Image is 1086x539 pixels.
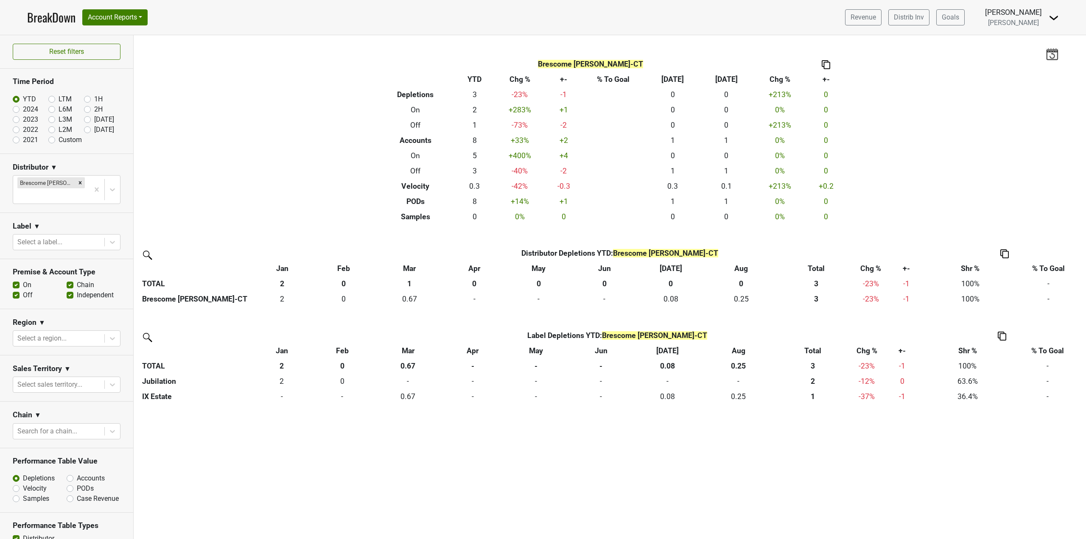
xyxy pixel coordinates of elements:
[50,162,57,173] span: ▼
[574,276,635,291] th: 0
[602,331,707,340] span: Brescome [PERSON_NAME]-CT
[23,94,36,104] label: YTD
[700,72,753,87] th: [DATE]
[253,376,310,387] div: 2
[646,148,700,163] td: 0
[77,290,114,300] label: Independent
[251,374,312,389] td: 1.75
[376,293,443,304] div: 0.67
[312,374,372,389] td: 0
[77,473,105,483] label: Accounts
[493,163,547,179] td: -40 %
[82,9,148,25] button: Account Reports
[700,102,753,117] td: 0
[886,261,926,276] th: +-: activate to sort column ascending
[34,221,40,232] span: ▼
[314,391,370,402] div: -
[23,104,38,115] label: 2024
[312,358,372,374] th: 0
[140,374,251,389] th: Jubilation
[59,125,72,135] label: L2M
[632,374,703,389] td: 0
[926,261,1014,276] th: Shr %: activate to sort column ascending
[445,276,504,291] th: 0
[807,163,845,179] td: 0
[613,249,718,257] span: Brescome [PERSON_NAME]-CT
[23,290,33,300] label: Off
[502,389,570,404] td: 0
[375,376,442,387] div: -
[703,343,774,358] th: Aug: activate to sort column ascending
[13,364,62,373] h3: Sales Territory
[753,72,807,87] th: Chg %
[27,8,76,26] a: BreakDown
[493,209,547,224] td: 0 %
[700,163,753,179] td: 1
[445,376,500,387] div: -
[753,163,807,179] td: 0 %
[856,291,886,307] td: -23 %
[632,358,703,374] th: 0.08
[888,293,924,304] div: -1
[646,163,700,179] td: 1
[776,261,855,276] th: Total: activate to sort column ascending
[140,291,251,307] th: Brescome [PERSON_NAME]-CT
[903,279,910,288] span: -1
[851,374,882,389] td: -12 %
[753,179,807,194] td: +213 %
[94,104,103,115] label: 2H
[77,483,94,494] label: PODs
[635,276,706,291] th: 0
[706,276,776,291] th: 0
[504,291,573,307] td: 0
[13,411,32,419] h3: Chain
[445,261,504,276] th: Apr: activate to sort column ascending
[646,87,700,102] td: 0
[635,291,706,307] td: 0.083
[807,102,845,117] td: 0
[443,358,502,374] th: -
[374,291,445,307] td: 0.667
[23,280,31,290] label: On
[251,291,313,307] td: 1.75
[447,293,502,304] div: -
[845,9,882,25] a: Revenue
[646,117,700,133] td: 0
[922,374,1013,389] td: 63.6%
[13,268,120,276] h3: Premise & Account Type
[936,9,965,25] a: Goals
[807,117,845,133] td: 0
[807,148,845,163] td: 0
[632,343,703,358] th: Jul: activate to sort column ascending
[502,358,570,374] th: -
[13,222,31,231] h3: Label
[706,261,776,276] th: Aug: activate to sort column ascending
[313,246,926,261] th: Distributor Depletions YTD :
[375,179,456,194] th: Velocity
[456,133,493,148] td: 8
[646,72,700,87] th: [DATE]
[546,87,580,102] td: -1
[703,374,774,389] td: 0
[140,343,251,358] th: &nbsp;: activate to sort column ascending
[59,104,72,115] label: L6M
[13,457,120,466] h3: Performance Table Value
[493,87,547,102] td: -23 %
[314,376,370,387] div: 0
[753,148,807,163] td: 0 %
[23,125,38,135] label: 2022
[1014,261,1083,276] th: % To Goal: activate to sort column ascending
[774,374,851,389] th: 1.750
[23,494,49,504] label: Samples
[753,102,807,117] td: 0 %
[1013,358,1082,374] td: -
[635,261,706,276] th: Jul: activate to sort column ascending
[13,44,120,60] button: Reset filters
[251,343,312,358] th: Jan: activate to sort column ascending
[140,389,251,404] th: IX Estate
[546,179,580,194] td: -0.3
[985,7,1042,18] div: [PERSON_NAME]
[575,293,633,304] div: -
[822,60,830,69] img: Copy to clipboard
[456,209,493,224] td: 0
